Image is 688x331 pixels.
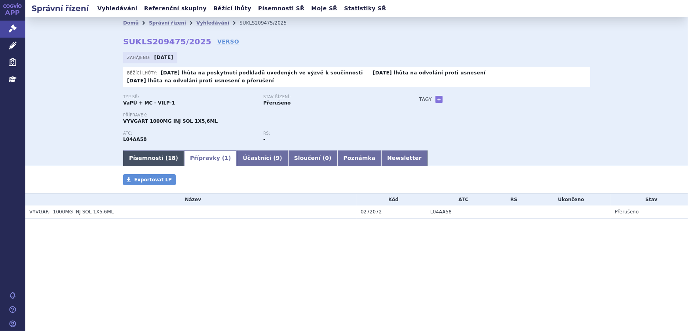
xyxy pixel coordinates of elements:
p: Stav řízení: [263,95,395,99]
span: 18 [168,155,175,161]
td: EFGARTIGIMOD ALFA [426,205,496,219]
p: - [373,70,486,76]
td: Přerušeno [611,205,688,219]
a: Běžící lhůty [211,3,254,14]
p: Typ SŘ: [123,95,255,99]
a: Přípravky (1) [184,150,237,166]
th: Kód [357,194,426,205]
p: RS: [263,131,395,136]
strong: EFGARTIGIMOD ALFA [123,137,147,142]
th: Název [25,194,357,205]
a: Správní řízení [149,20,186,26]
strong: VaPÚ + MC - VILP-1 [123,100,175,106]
a: VERSO [217,38,239,46]
span: - [531,209,533,215]
span: - [500,209,502,215]
a: Statistiky SŘ [342,3,388,14]
span: Exportovat LP [134,177,172,183]
li: SUKLS209475/2025 [239,17,297,29]
a: lhůta na odvolání proti usnesení [394,70,486,76]
strong: [DATE] [373,70,392,76]
a: Účastníci (9) [237,150,288,166]
span: Zahájeno: [127,54,152,61]
th: ATC [426,194,496,205]
a: Newsletter [381,150,428,166]
strong: SUKLS209475/2025 [123,37,211,46]
a: VYVGART 1000MG INJ SOL 1X5,6ML [29,209,114,215]
p: Přípravek: [123,113,403,118]
span: 1 [224,155,228,161]
strong: - [263,137,265,142]
span: Běžící lhůty: [127,70,159,76]
div: 0272072 [361,209,426,215]
a: lhůta na poskytnutí podkladů uvedených ve výzvě k součinnosti [182,70,363,76]
strong: Přerušeno [263,100,291,106]
a: lhůta na odvolání proti usnesení o přerušení [148,78,274,84]
a: Referenční skupiny [142,3,209,14]
th: Ukončeno [527,194,611,205]
a: Domů [123,20,139,26]
h3: Tagy [419,95,432,104]
strong: [DATE] [161,70,180,76]
strong: [DATE] [154,55,173,60]
h2: Správní řízení [25,3,95,14]
a: Písemnosti (18) [123,150,184,166]
a: Sloučení (0) [288,150,337,166]
th: Stav [611,194,688,205]
a: Vyhledávání [95,3,140,14]
a: Moje SŘ [309,3,340,14]
a: Vyhledávání [196,20,229,26]
p: - [161,70,363,76]
p: - [127,78,274,84]
strong: [DATE] [127,78,146,84]
th: RS [496,194,527,205]
span: VYVGART 1000MG INJ SOL 1X5,6ML [123,118,218,124]
a: Poznámka [337,150,381,166]
span: 9 [276,155,280,161]
p: ATC: [123,131,255,136]
a: + [435,96,443,103]
a: Exportovat LP [123,174,176,185]
a: Písemnosti SŘ [256,3,307,14]
span: 0 [325,155,329,161]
